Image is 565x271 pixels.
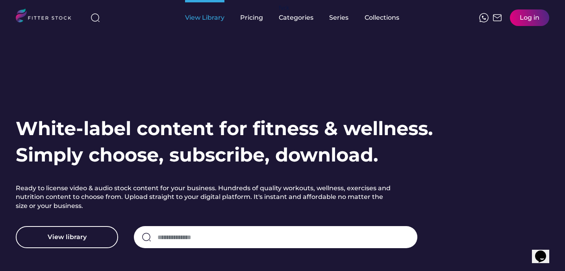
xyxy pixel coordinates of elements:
div: View Library [185,13,224,22]
img: LOGO.svg [16,9,78,25]
img: meteor-icons_whatsapp%20%281%29.svg [479,13,489,22]
h2: Ready to license video & audio stock content for your business. Hundreds of quality workouts, wel... [16,184,394,210]
div: Series [329,13,349,22]
img: search-normal.svg [142,232,151,242]
button: View library [16,226,118,248]
div: Collections [365,13,399,22]
img: search-normal%203.svg [91,13,100,22]
div: Pricing [240,13,263,22]
div: Categories [279,13,313,22]
img: Frame%2051.svg [493,13,502,22]
iframe: chat widget [532,239,557,263]
div: Log in [520,13,539,22]
div: fvck [279,4,289,12]
h1: White-label content for fitness & wellness. Simply choose, subscribe, download. [16,115,433,168]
